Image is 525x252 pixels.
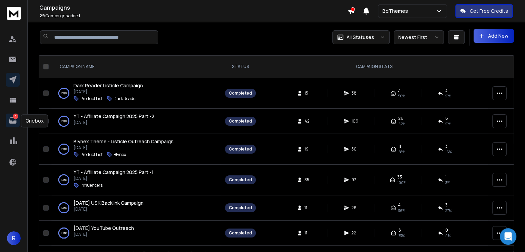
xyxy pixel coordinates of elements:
[398,227,401,233] span: 8
[394,30,444,44] button: Newest First
[229,205,252,211] div: Completed
[351,146,358,152] span: 50
[445,149,452,155] span: 16 %
[114,96,137,101] p: Dark Reader
[51,195,221,221] td: 100%[DATE] USK Backlink Campaign[DATE]
[61,118,67,125] p: 100 %
[7,231,21,245] button: R
[74,113,154,120] a: YT - Affiliate Campaign 2025 Part -2
[304,177,311,183] span: 35
[445,174,447,180] span: 1
[398,233,405,239] span: 73 %
[445,180,450,185] span: 3 %
[61,90,67,97] p: 100 %
[351,230,358,236] span: 22
[221,56,260,78] th: STATUS
[74,82,143,89] a: Dark Reader Listicle Campaign
[61,176,67,183] p: 100 %
[21,114,48,127] div: Onebox
[7,7,21,20] img: logo
[445,93,451,99] span: 21 %
[382,8,411,14] p: BdThemes
[74,232,134,237] p: [DATE]
[51,56,221,78] th: CAMPAIGN NAME
[470,8,508,14] p: Get Free Credits
[398,202,401,208] span: 4
[445,202,448,208] span: 3
[114,152,126,157] p: Blynex
[80,183,103,188] p: influencers
[51,165,221,195] td: 100%YT - Affiliate Campaign 2025 Part -1[DATE]influencers
[80,152,103,157] p: Product List
[445,144,448,149] span: 3
[351,90,358,96] span: 38
[229,118,252,124] div: Completed
[13,114,18,119] p: 3
[397,174,402,180] span: 33
[74,145,174,151] p: [DATE]
[445,208,451,213] span: 27 %
[74,176,154,181] p: [DATE]
[445,227,448,233] span: 0
[74,169,154,175] span: YT - Affiliate Campaign 2025 Part -1
[61,204,67,211] p: 100 %
[74,225,134,232] a: [DATE] YouTube Outreach
[74,206,144,212] p: [DATE]
[398,88,400,93] span: 7
[74,113,154,119] span: YT - Affiliate Campaign 2025 Part -2
[351,205,358,211] span: 28
[304,90,311,96] span: 15
[260,56,488,78] th: CAMPAIGN STATS
[304,118,311,124] span: 42
[61,146,67,153] p: 100 %
[74,169,154,176] a: YT - Affiliate Campaign 2025 Part -1
[229,146,252,152] div: Completed
[445,116,448,121] span: 8
[51,109,221,134] td: 100%YT - Affiliate Campaign 2025 Part -2[DATE]
[229,177,252,183] div: Completed
[51,134,221,165] td: 100%Blynex Theme - Listicle Outreach Campaign[DATE]Product ListBlynex
[61,230,67,236] p: 100 %
[74,138,174,145] a: Blynex Theme - Listicle Outreach Campaign
[455,4,513,18] button: Get Free Credits
[39,13,348,19] p: Campaigns added
[229,230,252,236] div: Completed
[74,120,154,125] p: [DATE]
[74,200,144,206] a: [DATE] USK Backlink Campaign
[304,146,311,152] span: 19
[445,88,448,93] span: 3
[398,144,401,149] span: 11
[229,90,252,96] div: Completed
[398,208,405,213] span: 36 %
[74,89,143,95] p: [DATE]
[51,221,221,246] td: 100%[DATE] YouTube Outreach[DATE]
[398,116,404,121] span: 26
[445,233,450,239] span: 0 %
[398,121,405,127] span: 67 %
[445,121,451,127] span: 21 %
[39,13,45,19] span: 29
[474,29,514,43] button: Add New
[351,177,358,183] span: 97
[347,34,374,41] p: All Statuses
[304,230,311,236] span: 11
[39,3,348,12] h1: Campaigns
[51,78,221,109] td: 100%Dark Reader Listicle Campaign[DATE]Product ListDark Reader
[398,93,405,99] span: 50 %
[6,114,20,127] a: 3
[500,228,516,245] div: Open Intercom Messenger
[397,180,406,185] span: 100 %
[304,205,311,211] span: 11
[80,96,103,101] p: Product List
[351,118,358,124] span: 106
[74,225,134,231] span: [DATE] YouTube Outreach
[398,149,405,155] span: 58 %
